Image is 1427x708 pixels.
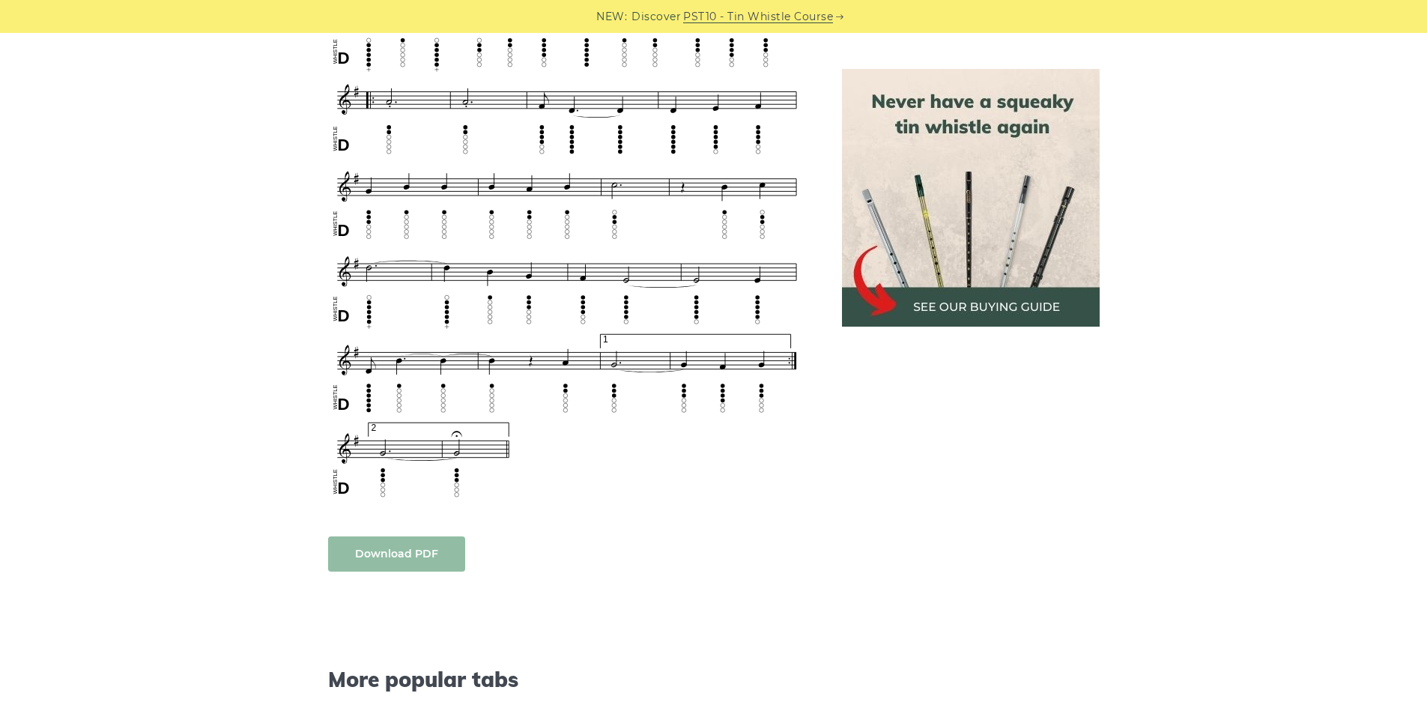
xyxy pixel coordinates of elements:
a: Download PDF [328,536,465,572]
span: NEW: [596,8,627,25]
span: More popular tabs [328,667,806,692]
span: Discover [631,8,681,25]
img: tin whistle buying guide [842,69,1100,327]
a: PST10 - Tin Whistle Course [683,8,833,25]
